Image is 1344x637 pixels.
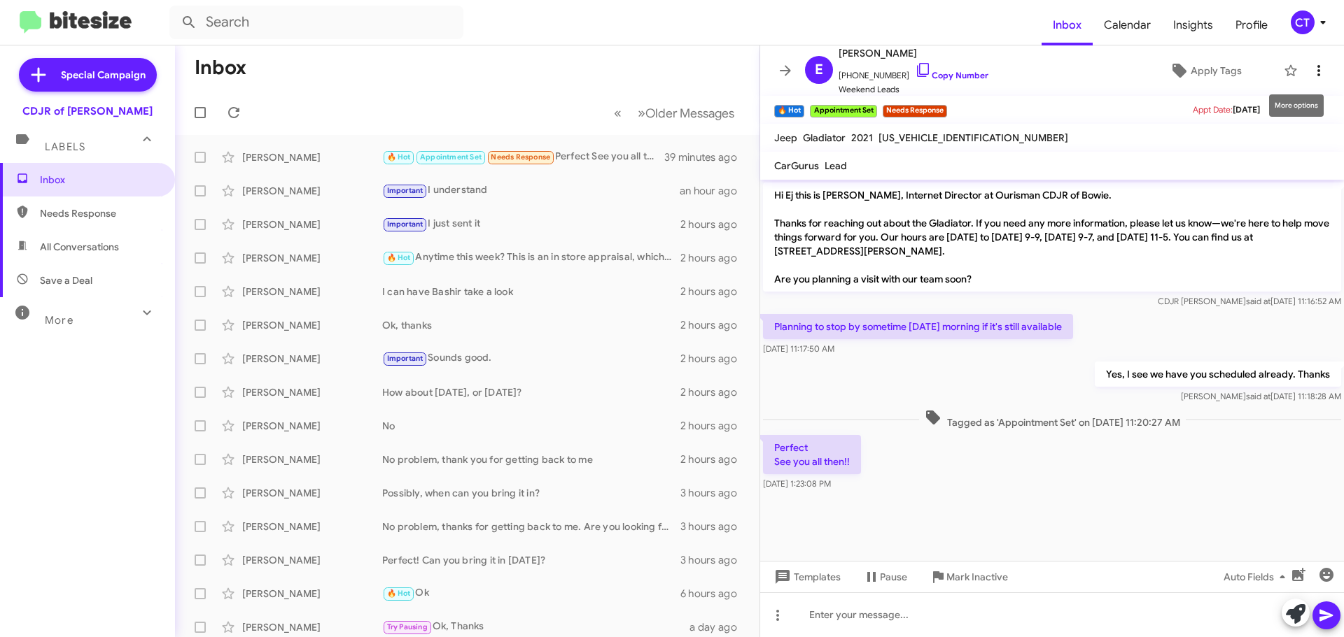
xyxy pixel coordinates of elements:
div: 6 hours ago [680,587,748,601]
div: [PERSON_NAME] [242,452,382,466]
p: Hi Ej this is [PERSON_NAME], Internet Director at Ourisman CDJR of Bowie. Thanks for reaching out... [763,182,1341,292]
button: Templates [760,564,852,589]
div: [PERSON_NAME] [242,587,382,601]
div: 2 hours ago [680,452,748,466]
a: Calendar [1093,5,1162,45]
span: Inbox [40,173,159,187]
p: Planning to stop by sometime [DATE] morning if it's still available [763,314,1073,339]
div: Possibly, when can you bring it in? [382,486,680,500]
span: Lead [825,159,847,172]
span: » [638,104,645,122]
div: Perfect! Can you bring it in [DATE]? [382,553,680,567]
div: a day ago [689,620,748,634]
span: [DATE] 11:17:50 AM [763,343,834,354]
div: [PERSON_NAME] [242,520,382,534]
span: 2021 [851,131,873,144]
button: Pause [852,564,918,589]
div: [PERSON_NAME] [242,486,382,500]
div: [PERSON_NAME] [242,352,382,366]
a: Inbox [1042,5,1093,45]
span: Apply Tags [1191,58,1242,83]
button: Apply Tags [1133,58,1277,83]
div: More options [1269,94,1324,117]
span: Templates [771,564,841,589]
div: 2 hours ago [680,285,748,299]
p: Yes, I see we have you scheduled already. Thanks [1095,362,1341,387]
span: 🔥 Hot [387,253,411,262]
span: Labels [45,141,85,153]
div: How about [DATE], or [DATE]? [382,385,680,399]
span: [PHONE_NUMBER] [839,62,988,83]
span: Important [387,220,423,229]
span: Gladiator [803,131,846,144]
div: I just sent it [382,216,680,232]
h1: Inbox [195,57,246,79]
span: [PERSON_NAME] [DATE] 11:18:28 AM [1181,391,1341,401]
span: Auto Fields [1224,564,1291,589]
span: 🔥 Hot [387,589,411,598]
div: 3 hours ago [680,486,748,500]
button: Auto Fields [1212,564,1302,589]
div: Ok, Thanks [382,619,689,635]
div: CT [1291,10,1315,34]
input: Search [169,6,463,39]
div: [PERSON_NAME] [242,285,382,299]
div: I can have Bashir take a look [382,285,680,299]
span: [DATE] [1233,104,1260,115]
div: 39 minutes ago [664,150,748,164]
span: Special Campaign [61,68,146,82]
div: 2 hours ago [680,318,748,332]
button: Previous [605,99,630,127]
span: CarGurus [774,159,819,172]
a: Insights [1162,5,1224,45]
span: [US_VEHICLE_IDENTIFICATION_NUMBER] [878,131,1068,144]
small: Needs Response [883,105,947,117]
p: Perfect See you all then!! [763,435,861,474]
button: CT [1279,10,1329,34]
div: [PERSON_NAME] [242,150,382,164]
span: All Conversations [40,240,119,254]
span: 🔥 Hot [387,152,411,162]
span: E [815,59,823,81]
span: said at [1246,391,1270,401]
span: Save a Deal [40,273,92,287]
div: 2 hours ago [680,419,748,433]
span: Jeep [774,131,797,144]
div: 3 hours ago [680,553,748,567]
small: Appointment Set [810,105,876,117]
span: « [614,104,622,122]
div: Perfect See you all then!! [382,149,664,165]
span: Needs Response [491,152,550,162]
div: 2 hours ago [680,217,748,231]
a: Profile [1224,5,1279,45]
button: Mark Inactive [918,564,1019,589]
div: No problem, thanks for getting back to me. Are you looking for a vehicle? [382,520,680,534]
div: Anytime this week? This is an in store appraisal, which will allow us to place our highest offer [382,250,680,266]
div: 3 hours ago [680,520,748,534]
span: said at [1246,296,1270,306]
div: 2 hours ago [680,385,748,399]
div: [PERSON_NAME] [242,419,382,433]
div: an hour ago [680,184,748,198]
span: Important [387,186,423,195]
span: Mark Inactive [946,564,1008,589]
div: No problem, thank you for getting back to me [382,452,680,466]
div: Ok [382,585,680,601]
span: CDJR [PERSON_NAME] [DATE] 11:16:52 AM [1158,296,1341,306]
span: Important [387,354,423,363]
div: I understand [382,182,680,199]
a: Special Campaign [19,58,157,92]
span: Pause [880,564,907,589]
span: Weekend Leads [839,83,988,96]
div: [PERSON_NAME] [242,620,382,634]
span: Appt Date: [1193,104,1233,115]
span: Appointment Set [420,152,482,162]
button: Next [629,99,743,127]
div: Sounds good. [382,350,680,366]
div: [PERSON_NAME] [242,217,382,231]
small: 🔥 Hot [774,105,804,117]
div: [PERSON_NAME] [242,251,382,265]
